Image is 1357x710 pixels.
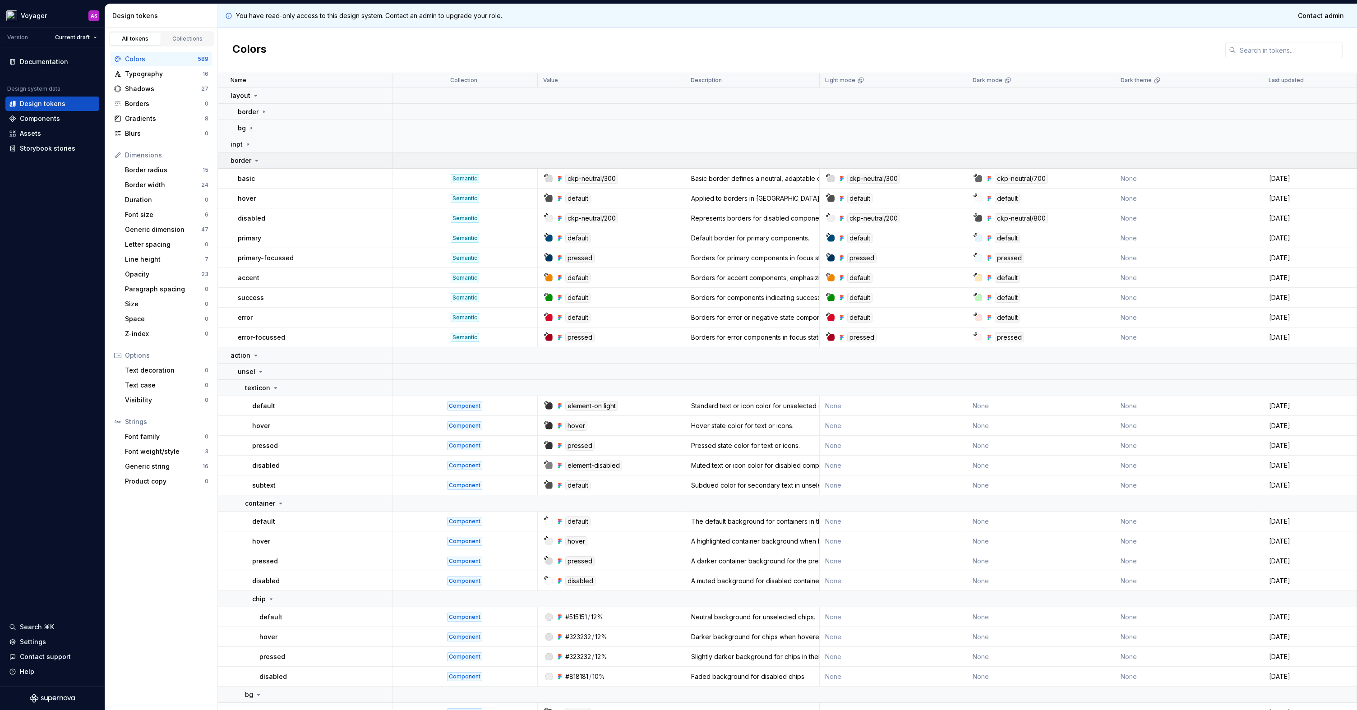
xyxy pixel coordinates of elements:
td: None [1115,647,1263,667]
p: hover [252,421,270,430]
img: e5527c48-e7d1-4d25-8110-9641689f5e10.png [6,10,17,21]
td: None [820,571,968,591]
div: 12% [595,632,607,641]
div: 3 [205,448,208,455]
p: layout [231,91,250,100]
div: Font size [125,210,205,219]
div: Borders for error or negative state components. [686,313,819,322]
div: 27 [201,85,208,92]
td: None [1115,436,1263,456]
a: Settings [5,635,99,649]
div: Strings [125,417,208,426]
p: border [238,107,258,116]
div: Borders for error components in focus states. [686,333,819,342]
div: Subdued color for secondary text in unselected components. [686,481,819,490]
td: None [820,627,968,647]
td: None [820,531,968,551]
div: Represents borders for disabled components or states. [686,214,819,223]
td: None [1115,169,1263,189]
a: Z-index0 [121,327,212,341]
p: action [231,351,250,360]
div: pressed [565,441,595,451]
a: Storybook stories [5,141,99,156]
div: 0 [205,382,208,389]
div: [DATE] [1264,576,1356,586]
td: None [820,456,968,475]
td: None [1115,228,1263,248]
p: You have read-only access to this design system. Contact an admin to upgrade your role. [236,11,502,20]
div: default [565,516,591,526]
p: Dark theme [1121,77,1152,84]
div: Help [20,667,34,676]
a: Border width24 [121,178,212,192]
div: default [565,194,591,203]
div: [DATE] [1264,613,1356,622]
div: Generic dimension [125,225,201,234]
p: Last updated [1269,77,1304,84]
div: Semantic [451,234,479,243]
a: Line height7 [121,252,212,267]
td: None [820,436,968,456]
div: Borders [125,99,205,108]
input: Search in tokens... [1236,42,1343,58]
div: Semantic [451,194,479,203]
div: Default border for primary components. [686,234,819,243]
a: Border radius15 [121,163,212,177]
p: border [231,156,251,165]
div: Component [447,401,482,410]
div: The default background for containers in their unselected state. [686,517,819,526]
p: hover [252,537,270,546]
p: inpt [231,140,243,149]
div: 0 [205,315,208,323]
td: None [967,396,1115,416]
div: Blurs [125,129,205,138]
td: None [967,416,1115,436]
span: Current draft [55,34,90,41]
p: hover [238,194,256,203]
div: Documentation [20,57,68,66]
p: bg [238,124,246,133]
div: 47 [201,226,208,233]
td: None [1115,268,1263,288]
p: disabled [252,461,280,470]
a: Components [5,111,99,126]
div: default [565,313,591,323]
td: None [1115,512,1263,531]
div: Semantic [451,254,479,263]
div: hover [565,536,587,546]
a: Design tokens [5,97,99,111]
div: default [995,273,1020,283]
p: container [245,499,275,508]
p: primary [238,234,261,243]
td: None [820,647,968,667]
div: [DATE] [1264,461,1356,470]
div: [DATE] [1264,293,1356,302]
button: Help [5,664,99,679]
td: None [1115,308,1263,327]
div: AS [91,12,97,19]
td: None [967,607,1115,627]
div: #515151 [565,613,587,622]
div: Borders for primary components in focus states. [686,254,819,263]
p: success [238,293,264,302]
p: default [252,517,275,526]
td: None [1115,475,1263,495]
div: [DATE] [1264,537,1356,546]
div: default [565,233,591,243]
td: None [1115,456,1263,475]
div: Design tokens [112,11,214,20]
td: None [967,512,1115,531]
button: Current draft [51,31,101,44]
td: None [967,647,1115,667]
div: Font family [125,432,205,441]
p: default [252,401,275,410]
div: Semantic [451,313,479,322]
div: 0 [205,286,208,293]
div: Font weight/style [125,447,205,456]
a: Gradients8 [111,111,212,126]
p: accent [238,273,259,282]
p: Dark mode [973,77,1002,84]
div: default [847,233,872,243]
div: 0 [205,330,208,337]
p: hover [259,632,277,641]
